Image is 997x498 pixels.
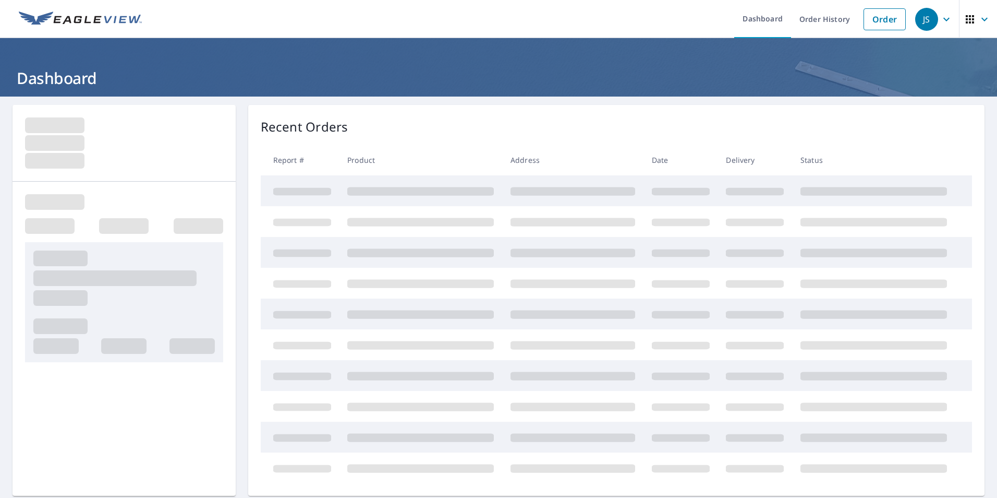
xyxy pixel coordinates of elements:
div: JS [915,8,938,31]
th: Product [339,145,502,175]
a: Order [864,8,906,30]
th: Address [502,145,643,175]
th: Status [792,145,955,175]
th: Delivery [718,145,792,175]
h1: Dashboard [13,67,984,89]
img: EV Logo [19,11,142,27]
th: Date [643,145,718,175]
th: Report # [261,145,339,175]
p: Recent Orders [261,117,348,136]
